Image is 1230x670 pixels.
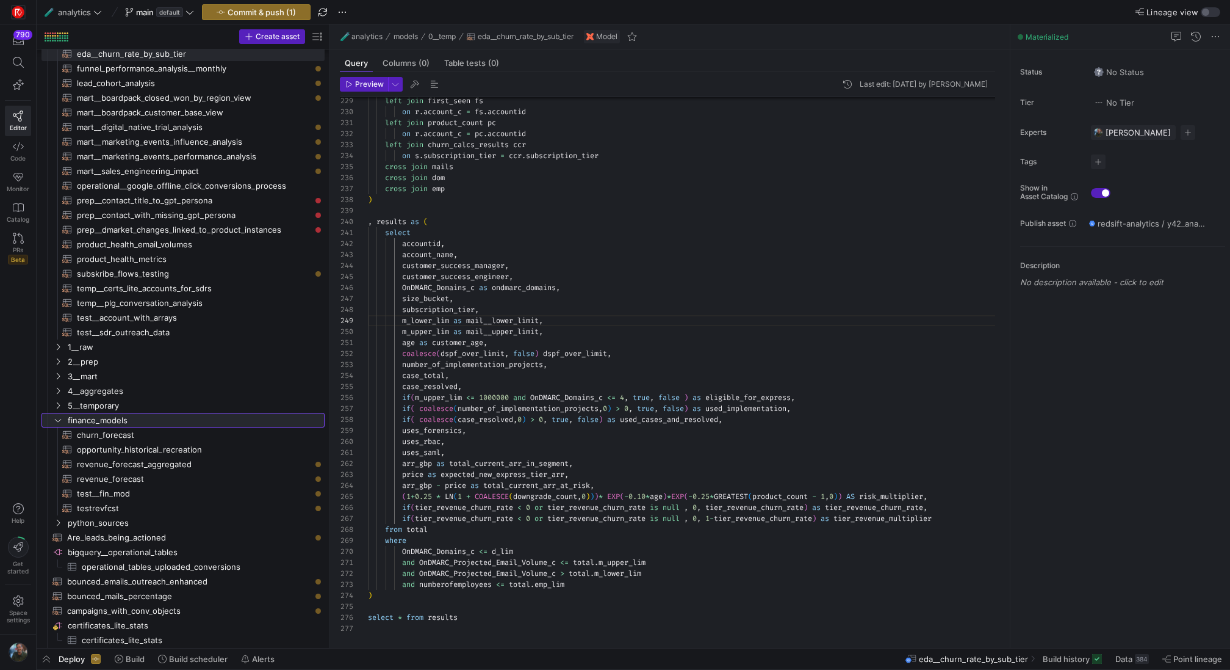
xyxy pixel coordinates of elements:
span: fs [475,96,483,106]
span: , [569,415,573,424]
span: ) [607,404,611,413]
span: r [415,107,419,117]
span: , [539,327,543,337]
span: ( [453,492,458,501]
span: left [385,96,402,106]
span: coalesce [402,349,436,359]
span: Table tests [444,59,499,67]
img: https://storage.googleapis.com/y42-prod-data-exchange/images/C0c2ZRu8XU2mQEXUlKrTCN4i0dD3czfOt8UZ... [12,6,24,18]
span: analytics [351,32,383,41]
span: s [415,151,419,161]
span: COALESCE [475,492,509,501]
span: , [786,404,791,413]
span: mail__upper_limit [466,327,539,337]
span: Build scheduler [169,654,228,664]
div: 790 [13,30,32,40]
span: expected_new_express_tier_arr [441,470,564,479]
button: No tierNo Tier [1091,95,1137,111]
span: Point lineage [1173,654,1222,664]
span: left [385,118,402,128]
div: 261 [340,447,353,458]
span: dspf_over_limit [543,349,607,359]
span: accountid [487,129,526,139]
button: Build scheduler [153,649,233,669]
span: ( [411,404,415,413]
span: , [505,349,509,359]
span: Commit & push (1) [228,7,296,17]
span: , [607,349,611,359]
span: , [628,404,633,413]
span: , [599,404,603,413]
span: mails [432,162,453,172]
span: and [513,393,526,402]
span: = [500,151,505,161]
span: customer_age [432,338,483,348]
span: false [663,404,684,413]
div: 262 [340,458,353,469]
span: , [445,371,449,381]
button: No statusNo Status [1091,64,1147,80]
a: Monitor [5,167,31,197]
span: , [509,272,513,282]
span: Editor [10,124,27,131]
span: 1000000 [479,393,509,402]
div: 236 [340,172,353,183]
span: case_resolved [458,415,513,424]
button: models [390,29,421,44]
span: number_of_implementation_projects [458,404,599,413]
span: Query [345,59,368,67]
div: 255 [340,381,353,392]
span: ( [411,393,415,402]
img: https://storage.googleapis.com/y42-prod-data-exchange/images/6IdsliWYEjCj6ExZYNtk9pMT8U8l8YHLguyz... [9,643,28,662]
span: account_c [423,107,462,117]
div: 237 [340,183,353,194]
span: , [513,415,517,424]
span: ) [534,349,539,359]
span: ( [411,415,415,424]
div: 238 [340,194,353,205]
div: 263 [340,469,353,480]
div: 264 [340,480,353,491]
span: , [556,283,560,293]
div: 233 [340,139,353,150]
span: <= [607,393,616,402]
span: arr_gbp [402,481,432,490]
span: (0) [419,59,430,67]
span: - [624,492,628,501]
button: maindefault [122,4,197,20]
span: cross [385,162,406,172]
span: 1 [406,492,411,501]
span: main [136,7,154,17]
div: 250 [340,326,353,337]
span: . [419,151,423,161]
div: 265 [340,491,353,502]
span: join [406,140,423,150]
span: Build [126,654,145,664]
span: price [445,481,466,490]
span: Build history [1043,654,1090,664]
span: ) [663,492,667,501]
span: 4 [620,393,624,402]
button: Point lineage [1157,649,1228,669]
span: 0 [581,492,586,501]
div: 249 [340,315,353,326]
span: ( [402,492,406,501]
span: case_resolved [402,382,458,391]
span: churn_calcs_results [428,140,509,150]
div: 232 [340,128,353,139]
div: 235 [340,161,353,172]
span: , [543,415,547,424]
span: uses_saml [402,448,441,457]
span: true [552,415,569,424]
span: uses_rbac [402,437,441,446]
span: , [650,393,654,402]
span: as [479,283,487,293]
span: as [607,415,616,424]
span: 0.25 [415,492,432,501]
span: = [466,129,470,139]
div: 242 [340,238,353,249]
div: 254 [340,370,353,381]
span: used_implementation [705,404,786,413]
span: Lineage view [1146,7,1198,17]
span: used_cases_and_resolved [620,415,718,424]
